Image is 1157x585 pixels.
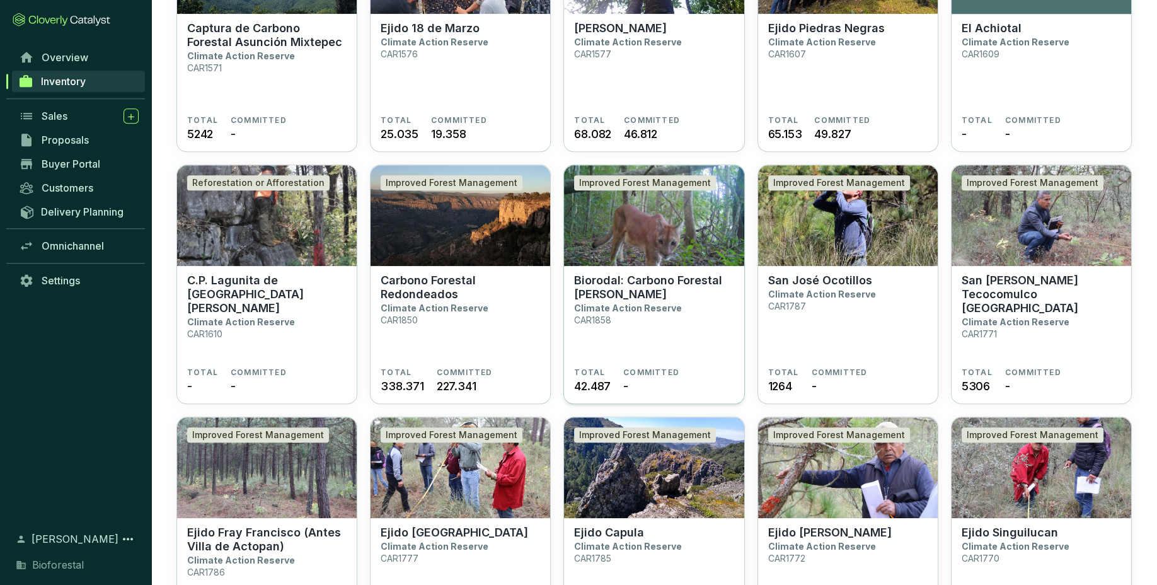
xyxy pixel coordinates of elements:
p: Ejido 18 de Marzo [381,21,480,35]
span: TOTAL [768,115,799,125]
p: Climate Action Reserve [768,541,876,552]
p: CAR1850 [381,315,418,325]
div: Improved Forest Management [962,175,1103,190]
a: Carbono Forestal RedondeadosImproved Forest ManagementCarbono Forestal RedondeadosClimate Action ... [370,165,551,404]
p: [PERSON_NAME] [574,21,667,35]
span: COMMITTED [623,368,679,378]
span: 5306 [962,378,990,395]
span: 227.341 [437,378,476,395]
p: CAR1607 [768,49,806,59]
div: Improved Forest Management [187,427,329,443]
img: Ejido Francisco I. Madero [758,417,938,518]
p: Biorodal: Carbono Forestal [PERSON_NAME] [574,274,734,301]
p: Captura de Carbono Forestal Asunción Mixtepec [187,21,347,49]
p: Climate Action Reserve [574,303,682,313]
span: 46.812 [624,125,657,142]
span: COMMITTED [812,368,868,378]
p: Climate Action Reserve [962,541,1069,552]
span: - [962,125,967,142]
p: Climate Action Reserve [187,316,295,327]
p: Climate Action Reserve [962,37,1069,47]
span: COMMITTED [1005,368,1061,378]
p: El Achiotal [962,21,1022,35]
span: Proposals [42,134,89,146]
p: CAR1576 [381,49,418,59]
img: San José Ocotillos [758,165,938,266]
p: CAR1770 [962,553,999,564]
img: Ejido Las Palmas [371,417,550,518]
a: Buyer Portal [13,153,145,175]
span: Sales [42,110,67,122]
span: COMMITTED [437,368,493,378]
a: Customers [13,177,145,199]
p: Climate Action Reserve [187,555,295,565]
span: - [1005,378,1010,395]
p: Ejido [PERSON_NAME] [768,526,892,540]
span: Delivery Planning [41,206,124,218]
span: Settings [42,274,80,287]
span: TOTAL [187,368,218,378]
a: Biorodal: Carbono Forestal Otilio MontañoImproved Forest ManagementBiorodal: Carbono Forestal [PE... [563,165,744,404]
p: CAR1777 [381,553,418,564]
p: Climate Action Reserve [574,37,682,47]
p: Climate Action Reserve [768,37,876,47]
span: TOTAL [574,115,605,125]
span: - [1005,125,1010,142]
p: CAR1609 [962,49,999,59]
span: - [231,378,236,395]
p: Ejido [GEOGRAPHIC_DATA] [381,526,528,540]
p: Carbono Forestal Redondeados [381,274,540,301]
span: Overview [42,51,88,64]
span: [PERSON_NAME] [32,531,118,547]
span: 65.153 [768,125,802,142]
div: Improved Forest Management [381,175,522,190]
span: COMMITTED [431,115,487,125]
p: CAR1786 [187,567,225,577]
a: Delivery Planning [13,201,145,222]
span: Omnichannel [42,240,104,252]
span: 5242 [187,125,213,142]
span: 42.487 [574,378,611,395]
p: Ejido Piedras Negras [768,21,885,35]
span: COMMITTED [231,115,287,125]
span: 1264 [768,378,792,395]
a: Overview [13,47,145,68]
p: C.P. Lagunita de [GEOGRAPHIC_DATA][PERSON_NAME] [187,274,347,315]
p: Climate Action Reserve [381,541,488,552]
p: Climate Action Reserve [574,541,682,552]
p: Climate Action Reserve [381,303,488,313]
img: C.P. Lagunita de San Diego [177,165,357,266]
span: COMMITTED [814,115,870,125]
span: - [812,378,817,395]
span: Buyer Portal [42,158,100,170]
a: San José OcotillosImproved Forest ManagementSan José OcotillosClimate Action ReserveCAR1787TOTAL1... [757,165,938,404]
div: Improved Forest Management [381,427,522,443]
a: C.P. Lagunita de San DiegoReforestation or AfforestationC.P. Lagunita de [GEOGRAPHIC_DATA][PERSON... [176,165,357,404]
span: TOTAL [381,368,412,378]
span: Customers [42,182,93,194]
div: Improved Forest Management [768,175,910,190]
span: TOTAL [962,368,993,378]
p: Climate Action Reserve [187,50,295,61]
div: Reforestation or Afforestation [187,175,330,190]
span: 25.035 [381,125,418,142]
span: COMMITTED [624,115,680,125]
span: Inventory [41,75,86,88]
span: - [231,125,236,142]
p: CAR1858 [574,315,611,325]
p: San José Ocotillos [768,274,872,287]
a: Proposals [13,129,145,151]
span: TOTAL [768,368,799,378]
p: Ejido Fray Francisco (Antes Villa de Actopan) [187,526,347,553]
p: CAR1610 [187,328,222,339]
img: Ejido Fray Francisco (Antes Villa de Actopan) [177,417,357,518]
span: TOTAL [962,115,993,125]
div: Improved Forest Management [574,427,716,443]
p: CAR1785 [574,553,611,564]
a: San Antonio Tecocomulco Tres CabezasImproved Forest ManagementSan [PERSON_NAME] Tecocomulco [GEOG... [951,165,1132,404]
a: Omnichannel [13,235,145,257]
p: Ejido Singuilucan [962,526,1058,540]
p: CAR1772 [768,553,805,564]
img: Ejido Capula [564,417,744,518]
p: Climate Action Reserve [768,289,876,299]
